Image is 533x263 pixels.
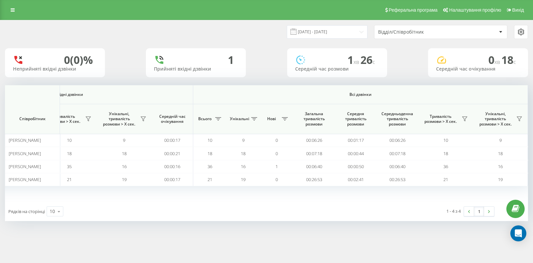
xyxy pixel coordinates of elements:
span: 0 [488,53,501,67]
div: Неприйняті вхідні дзвінки [13,66,97,72]
span: Унікальні [230,116,249,122]
span: 16 [241,163,246,169]
div: Прийняті вхідні дзвінки [154,66,238,72]
td: 00:26:53 [293,173,335,186]
td: 00:02:41 [335,173,376,186]
span: Реферальна програма [389,7,438,13]
span: 9 [242,137,245,143]
div: 0 (0)% [64,54,93,66]
span: Співробітник [11,116,54,122]
span: 16 [498,163,503,169]
span: 18 [67,150,72,156]
span: 18 [122,150,127,156]
span: Рядків на сторінці [8,208,45,214]
span: 0 [275,176,278,182]
span: Всього [197,116,213,122]
span: 10 [67,137,72,143]
span: 26 [360,53,375,67]
span: c [372,58,375,66]
span: Тривалість розмови > Х сек. [421,114,460,124]
td: 00:00:17 [152,134,193,147]
span: Унікальні, тривалість розмови > Х сек. [100,111,138,127]
span: [PERSON_NAME] [9,163,41,169]
span: [PERSON_NAME] [9,176,41,182]
span: Вихід [512,7,524,13]
a: 1 [474,207,484,216]
td: 00:00:44 [335,147,376,160]
div: 10 [50,208,55,215]
span: Середньоденна тривалість розмови [381,111,413,127]
span: Налаштування профілю [449,7,501,13]
td: 00:06:40 [293,160,335,173]
span: Середня тривалість розмови [340,111,371,127]
span: 19 [122,176,127,182]
span: 16 [122,163,127,169]
td: 00:00:16 [152,160,193,173]
span: [PERSON_NAME] [9,137,41,143]
span: 36 [208,163,212,169]
div: Середній час очікування [436,66,520,72]
span: 9 [123,137,125,143]
span: 35 [67,163,72,169]
span: хв [353,58,360,66]
span: хв [494,58,501,66]
span: 18 [498,150,503,156]
div: 1 [228,54,234,66]
span: 19 [241,176,246,182]
span: 18 [443,150,448,156]
span: 1 [275,163,278,169]
td: 00:00:21 [152,147,193,160]
span: Нові [263,116,280,122]
span: 18 [208,150,212,156]
td: 00:06:26 [376,134,418,147]
td: 00:01:17 [335,134,376,147]
td: 00:00:17 [152,173,193,186]
td: 00:07:18 [376,147,418,160]
div: Середній час розмови [295,66,379,72]
div: 1 - 4 з 4 [446,208,461,214]
span: 10 [443,137,448,143]
td: 00:06:40 [376,160,418,173]
span: 10 [208,137,212,143]
span: Загальна тривалість розмови [298,111,330,127]
span: 18 [501,53,516,67]
span: [PERSON_NAME] [9,150,41,156]
span: 21 [208,176,212,182]
span: 36 [443,163,448,169]
td: 00:07:18 [293,147,335,160]
td: 00:06:26 [293,134,335,147]
span: Середній час очікування [157,114,188,124]
span: Всі дзвінки [213,92,508,97]
span: 9 [499,137,502,143]
div: Відділ/Співробітник [378,29,458,35]
td: 00:00:50 [335,160,376,173]
span: Тривалість розмови > Х сек. [45,114,83,124]
td: 00:26:53 [376,173,418,186]
span: 0 [275,150,278,156]
span: 0 [275,137,278,143]
span: 19 [498,176,503,182]
span: Унікальні, тривалість розмови > Х сек. [476,111,514,127]
span: 21 [67,176,72,182]
span: 1 [347,53,360,67]
div: Open Intercom Messenger [510,225,526,241]
span: 18 [241,150,246,156]
span: c [513,58,516,66]
span: 21 [443,176,448,182]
